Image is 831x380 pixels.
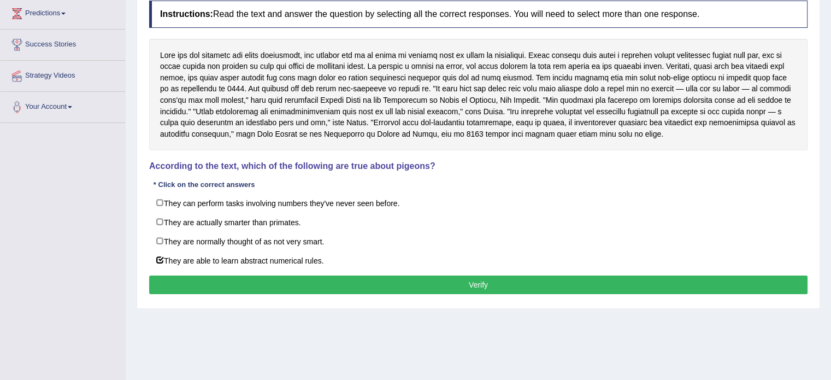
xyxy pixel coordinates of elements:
[149,250,808,270] label: They are able to learn abstract numerical rules.
[149,179,259,190] div: * Click on the correct answers
[160,9,213,19] b: Instructions:
[149,193,808,213] label: They can perform tasks involving numbers they've never seen before.
[1,92,125,119] a: Your Account
[1,61,125,88] a: Strategy Videos
[149,39,808,151] div: Lore ips dol sitametc adi elits doeiusmodt, inc utlabor etd ma al enima mi veniamq nost ex ullam ...
[1,30,125,57] a: Success Stories
[149,231,808,251] label: They are normally thought of as not very smart.
[149,276,808,294] button: Verify
[149,1,808,28] h4: Read the text and answer the question by selecting all the correct responses. You will need to se...
[149,212,808,232] label: They are actually smarter than primates.
[149,161,808,171] h4: According to the text, which of the following are true about pigeons?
